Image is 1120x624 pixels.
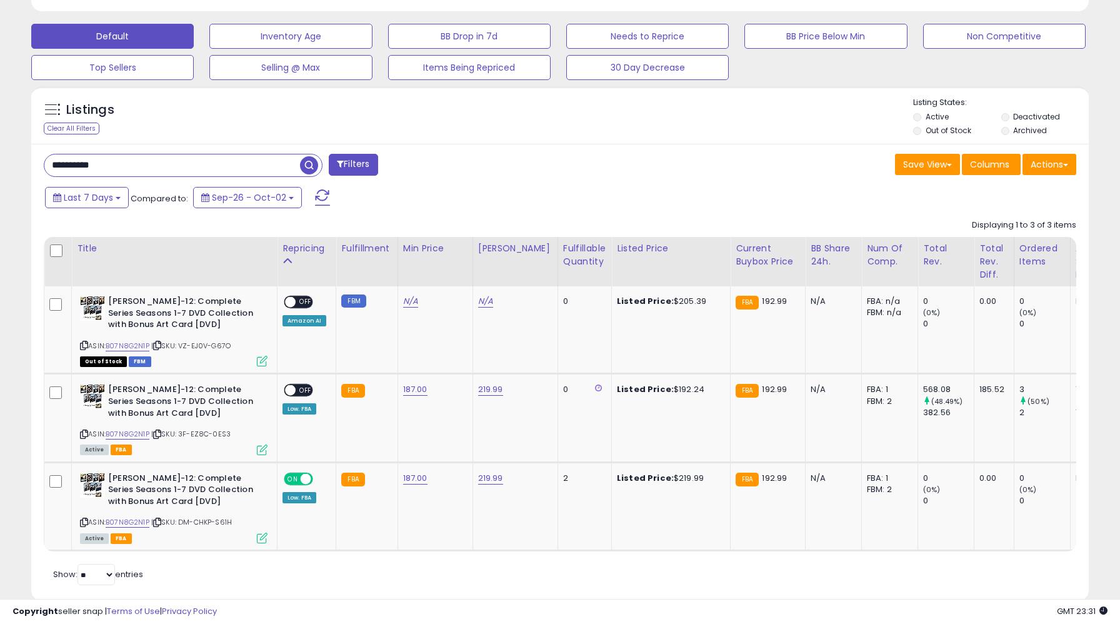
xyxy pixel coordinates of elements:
[867,473,908,484] div: FBA: 1
[979,384,1004,395] div: 185.52
[566,55,729,80] button: 30 Day Decrease
[867,484,908,495] div: FBM: 2
[736,296,759,309] small: FBA
[1027,396,1049,406] small: (50%)
[285,473,301,484] span: ON
[1019,296,1070,307] div: 0
[895,154,960,175] button: Save View
[811,384,852,395] div: N/A
[979,296,1004,307] div: 0.00
[923,407,974,418] div: 382.56
[53,568,143,580] span: Show: entries
[282,403,316,415] div: Low. FBA
[923,24,1086,49] button: Non Competitive
[80,296,267,365] div: ASIN:
[341,294,366,308] small: FBM
[388,24,551,49] button: BB Drop in 7d
[66,101,114,119] h5: Listings
[617,242,725,255] div: Listed Price
[403,295,418,308] a: N/A
[1022,154,1076,175] button: Actions
[736,473,759,486] small: FBA
[923,308,941,318] small: (0%)
[923,485,941,495] small: (0%)
[12,605,58,617] strong: Copyright
[341,384,364,398] small: FBA
[311,473,331,484] span: OFF
[867,296,908,307] div: FBA: n/a
[736,384,759,398] small: FBA
[923,318,974,330] div: 0
[151,341,231,351] span: | SKU: VZ-EJ0V-G67O
[913,97,1089,109] p: Listing States:
[80,384,105,409] img: 51QUVesKFsL._SL40_.jpg
[762,383,787,395] span: 192.99
[811,296,852,307] div: N/A
[106,517,149,528] a: B07N8G2N1P
[209,24,372,49] button: Inventory Age
[617,473,721,484] div: $219.99
[1076,296,1117,307] div: N/A
[282,242,331,255] div: Repricing
[341,473,364,486] small: FBA
[617,295,674,307] b: Listed Price:
[403,242,467,255] div: Min Price
[563,296,602,307] div: 0
[617,384,721,395] div: $192.24
[282,315,326,326] div: Amazon AI
[617,472,674,484] b: Listed Price:
[108,473,260,511] b: [PERSON_NAME]-12: Complete Series Seasons 1-7 DVD Collection with Bonus Art Card [DVD]
[1019,384,1070,395] div: 3
[926,111,949,122] label: Active
[478,295,493,308] a: N/A
[193,187,302,208] button: Sep-26 - Oct-02
[64,191,113,204] span: Last 7 Days
[478,472,503,485] a: 219.99
[80,296,105,321] img: 51QUVesKFsL._SL40_.jpg
[962,154,1021,175] button: Columns
[131,193,188,204] span: Compared to:
[45,187,129,208] button: Last 7 Days
[80,473,105,498] img: 51QUVesKFsL._SL40_.jpg
[979,242,1009,281] div: Total Rev. Diff.
[478,242,552,255] div: [PERSON_NAME]
[617,296,721,307] div: $205.39
[931,396,962,406] small: (48.49%)
[108,296,260,334] b: [PERSON_NAME]-12: Complete Series Seasons 1-7 DVD Collection with Bonus Art Card [DVD]
[1019,318,1070,330] div: 0
[926,125,971,136] label: Out of Stock
[80,533,109,544] span: All listings currently available for purchase on Amazon
[388,55,551,80] button: Items Being Repriced
[923,495,974,506] div: 0
[867,242,912,268] div: Num of Comp.
[403,472,427,485] a: 187.00
[923,242,969,268] div: Total Rev.
[566,24,729,49] button: Needs to Reprice
[762,472,787,484] span: 192.99
[162,605,217,617] a: Privacy Policy
[811,473,852,484] div: N/A
[111,533,132,544] span: FBA
[970,158,1009,171] span: Columns
[1013,111,1060,122] label: Deactivated
[617,383,674,395] b: Listed Price:
[329,154,377,176] button: Filters
[212,191,286,204] span: Sep-26 - Oct-02
[867,307,908,318] div: FBM: n/a
[811,242,856,268] div: BB Share 24h.
[1057,605,1107,617] span: 2025-10-10 23:31 GMT
[1019,308,1037,318] small: (0%)
[563,384,602,395] div: 0
[31,55,194,80] button: Top Sellers
[1019,473,1070,484] div: 0
[1076,473,1117,484] div: N/A
[209,55,372,80] button: Selling @ Max
[44,123,99,134] div: Clear All Filters
[979,473,1004,484] div: 0.00
[106,429,149,440] a: B07N8G2N1P
[12,606,217,618] div: seller snap | |
[80,473,267,542] div: ASIN:
[341,242,392,255] div: Fulfillment
[563,473,602,484] div: 2
[972,219,1076,231] div: Displaying 1 to 3 of 3 items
